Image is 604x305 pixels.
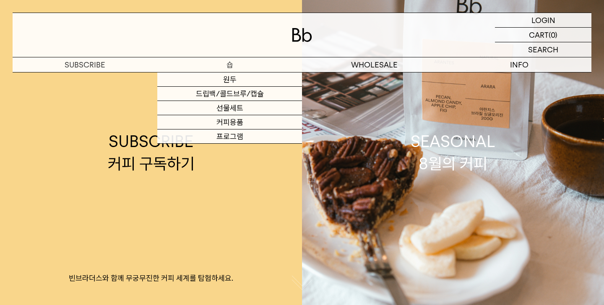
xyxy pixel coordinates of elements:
a: CART (0) [495,28,591,42]
a: 숍 [157,57,302,72]
a: LOGIN [495,13,591,28]
p: SEARCH [528,42,558,57]
p: LOGIN [531,13,555,27]
div: SUBSCRIBE 커피 구독하기 [108,130,195,175]
a: 원두 [157,72,302,87]
a: SUBSCRIBE [13,57,157,72]
p: (0) [549,28,557,42]
a: 드립백/콜드브루/캡슐 [157,87,302,101]
p: WHOLESALE [302,57,447,72]
p: CART [529,28,549,42]
a: 프로그램 [157,129,302,144]
p: INFO [447,57,591,72]
div: SEASONAL 8월의 커피 [411,130,495,175]
a: 커피용품 [157,115,302,129]
img: 로고 [292,28,312,42]
a: 선물세트 [157,101,302,115]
